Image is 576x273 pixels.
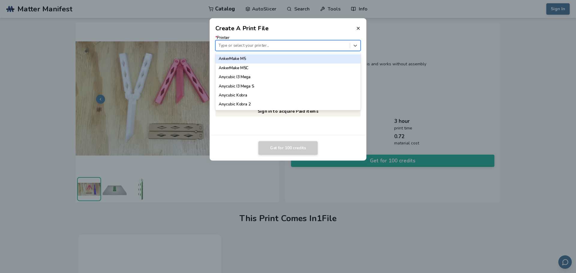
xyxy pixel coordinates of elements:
div: AnkerMake M5 [215,54,361,63]
input: *PrinterType or select your printer...AnkerMake M5AnkerMake M5CAnycubic I3 MegaAnycubic I3 Mega S... [218,43,220,48]
div: Anycubic Kobra 2 [215,100,361,109]
div: Anycubic Kobra [215,91,361,100]
a: Sign in to acquire Paid items [215,106,361,117]
div: Anycubic I3 Mega [215,73,361,82]
div: Anycubic I3 Mega S [215,82,361,91]
div: AnkerMake M5C [215,64,361,73]
h2: Create A Print File [215,24,269,33]
label: Printer [215,36,361,51]
div: Anycubic Kobra 2 Max [215,109,361,118]
button: Get for 100 credits [258,141,318,155]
